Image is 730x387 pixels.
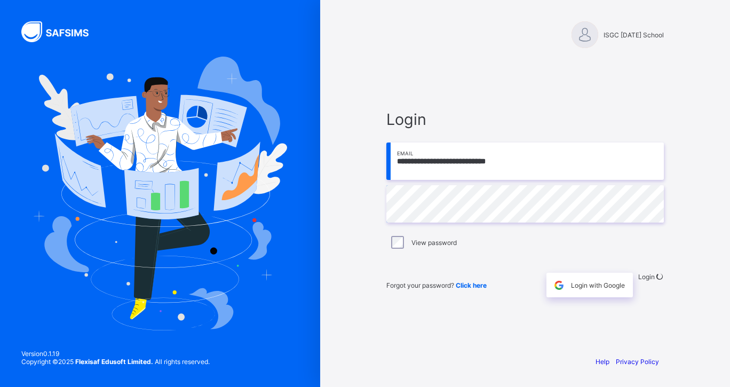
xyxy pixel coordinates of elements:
[456,281,487,289] a: Click here
[21,21,101,42] img: SAFSIMS Logo
[21,358,210,366] span: Copyright © 2025 All rights reserved.
[553,279,565,291] img: google.396cfc9801f0270233282035f929180a.svg
[604,31,664,39] span: ISGC [DATE] School
[596,358,609,366] a: Help
[638,273,655,281] span: Login
[571,281,625,289] span: Login with Google
[75,358,153,366] strong: Flexisaf Edusoft Limited.
[33,57,287,330] img: Hero Image
[616,358,659,366] a: Privacy Policy
[386,110,664,129] span: Login
[21,350,210,358] span: Version 0.1.19
[411,239,457,247] label: View password
[386,281,487,289] span: Forgot your password?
